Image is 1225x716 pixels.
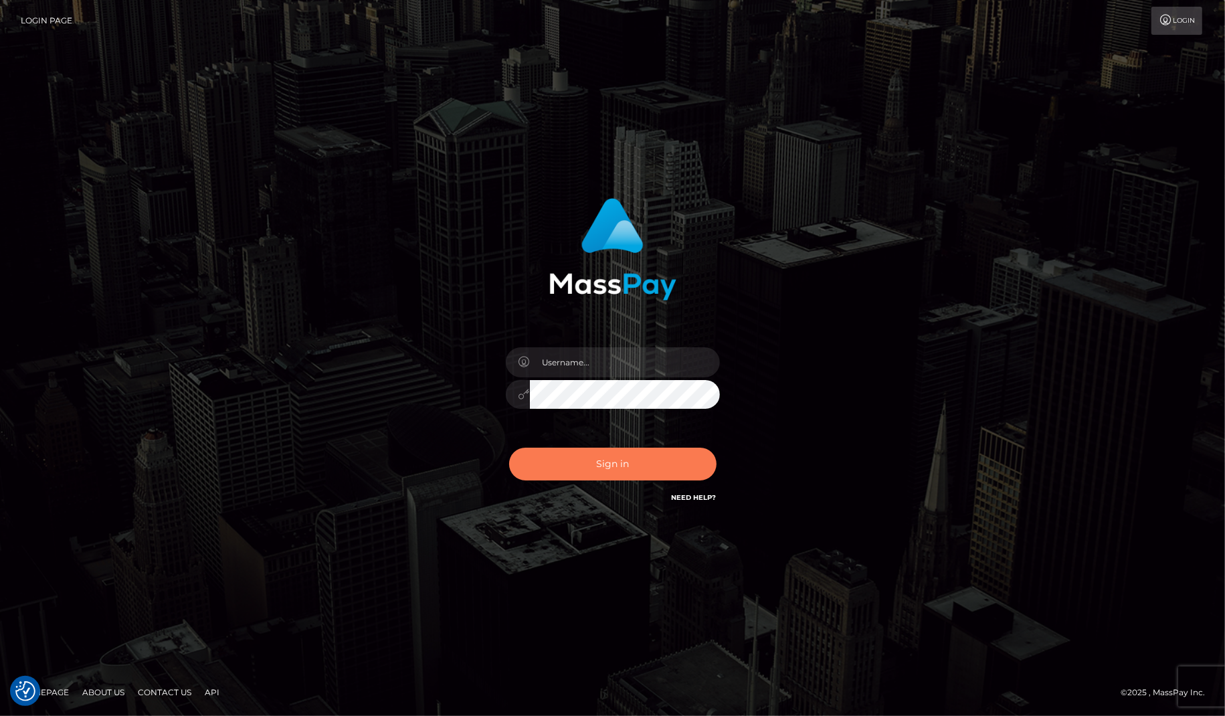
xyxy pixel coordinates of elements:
[15,681,35,701] button: Consent Preferences
[509,448,717,480] button: Sign in
[549,198,676,300] img: MassPay Login
[15,682,74,703] a: Homepage
[21,7,72,35] a: Login Page
[15,681,35,701] img: Revisit consent button
[1151,7,1202,35] a: Login
[530,347,720,377] input: Username...
[77,682,130,703] a: About Us
[672,493,717,502] a: Need Help?
[1121,685,1215,700] div: © 2025 , MassPay Inc.
[132,682,197,703] a: Contact Us
[199,682,225,703] a: API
